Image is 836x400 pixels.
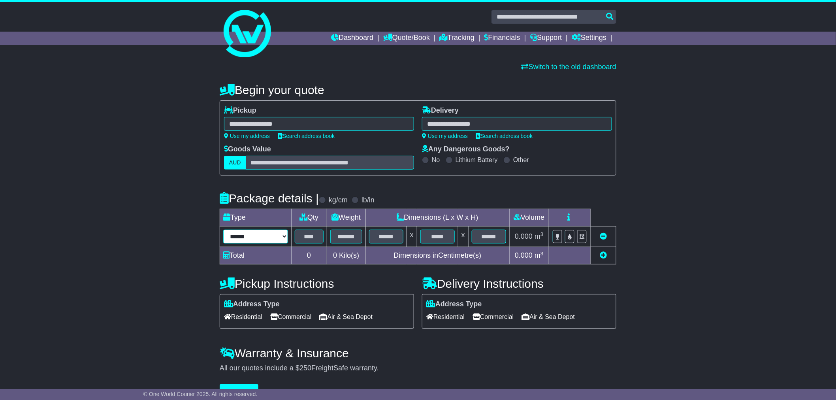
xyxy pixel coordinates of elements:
h4: Warranty & Insurance [220,347,616,360]
h4: Delivery Instructions [422,277,616,290]
label: Other [513,156,529,164]
label: No [432,156,440,164]
a: Remove this item [600,232,607,240]
label: Address Type [426,300,482,309]
span: m [535,251,544,259]
span: Air & Sea Depot [522,311,575,323]
label: Lithium Battery [456,156,498,164]
a: Settings [572,32,606,45]
label: Any Dangerous Goods? [422,145,510,154]
a: Use my address [422,133,468,139]
td: Qty [291,209,327,226]
div: All our quotes include a $ FreightSafe warranty. [220,364,616,373]
a: Use my address [224,133,270,139]
a: Support [530,32,562,45]
a: Switch to the old dashboard [522,63,616,71]
td: Total [220,247,292,264]
td: Volume [509,209,549,226]
span: m [535,232,544,240]
a: Tracking [440,32,474,45]
h4: Pickup Instructions [220,277,414,290]
label: Address Type [224,300,280,309]
span: Commercial [270,311,311,323]
label: Pickup [224,106,256,115]
span: © One World Courier 2025. All rights reserved. [143,391,258,397]
button: Get Quotes [220,384,258,398]
span: 0 [333,251,337,259]
a: Search address book [278,133,335,139]
a: Financials [484,32,520,45]
a: Search address book [476,133,533,139]
td: Kilo(s) [327,247,365,264]
a: Dashboard [331,32,373,45]
label: Goods Value [224,145,271,154]
span: 0.000 [515,232,533,240]
label: lb/in [362,196,375,205]
a: Add new item [600,251,607,259]
td: x [407,226,417,247]
label: Delivery [422,106,459,115]
span: 250 [299,364,311,372]
span: Residential [426,311,465,323]
sup: 3 [540,251,544,257]
span: Residential [224,311,262,323]
td: Dimensions in Centimetre(s) [365,247,509,264]
sup: 3 [540,231,544,237]
td: 0 [291,247,327,264]
label: AUD [224,156,246,170]
a: Quote/Book [383,32,430,45]
td: Type [220,209,292,226]
label: kg/cm [329,196,348,205]
h4: Package details | [220,192,319,205]
span: Commercial [473,311,514,323]
h4: Begin your quote [220,83,616,96]
td: x [458,226,468,247]
td: Weight [327,209,365,226]
span: 0.000 [515,251,533,259]
span: Air & Sea Depot [320,311,373,323]
td: Dimensions (L x W x H) [365,209,509,226]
